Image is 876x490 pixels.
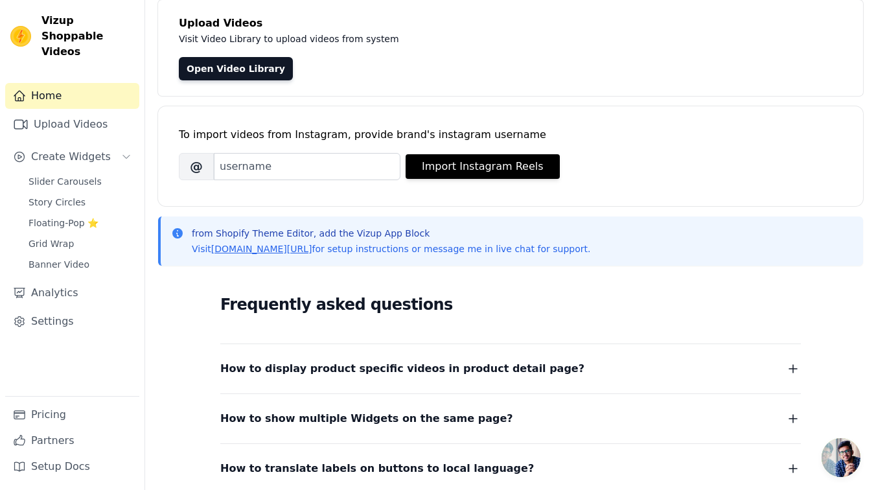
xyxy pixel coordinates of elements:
[211,244,312,254] a: [DOMAIN_NAME][URL]
[220,360,584,378] span: How to display product specific videos in product detail page?
[220,410,513,428] span: How to show multiple Widgets on the same page?
[406,154,560,179] button: Import Instagram Reels
[5,111,139,137] a: Upload Videos
[220,410,801,428] button: How to show multiple Widgets on the same page?
[192,242,590,255] p: Visit for setup instructions or message me in live chat for support.
[220,460,534,478] span: How to translate labels on buttons to local language?
[21,214,139,232] a: Floating-Pop ⭐
[21,193,139,211] a: Story Circles
[179,16,842,31] h4: Upload Videos
[822,438,860,477] div: Open chat
[220,360,801,378] button: How to display product specific videos in product detail page?
[179,127,842,143] div: To import videos from Instagram, provide brand's instagram username
[21,172,139,191] a: Slider Carousels
[5,280,139,306] a: Analytics
[5,402,139,428] a: Pricing
[5,144,139,170] button: Create Widgets
[214,153,400,180] input: username
[220,292,801,318] h2: Frequently asked questions
[5,428,139,454] a: Partners
[31,149,111,165] span: Create Widgets
[192,227,590,240] p: from Shopify Theme Editor, add the Vizup App Block
[29,258,89,271] span: Banner Video
[179,153,214,180] span: @
[21,235,139,253] a: Grid Wrap
[29,237,74,250] span: Grid Wrap
[5,83,139,109] a: Home
[29,175,102,188] span: Slider Carousels
[29,196,86,209] span: Story Circles
[5,309,139,334] a: Settings
[21,255,139,274] a: Banner Video
[5,454,139,480] a: Setup Docs
[29,216,98,229] span: Floating-Pop ⭐
[220,460,801,478] button: How to translate labels on buttons to local language?
[179,31,759,47] p: Visit Video Library to upload videos from system
[41,13,134,60] span: Vizup Shoppable Videos
[179,57,293,80] a: Open Video Library
[10,26,31,47] img: Vizup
